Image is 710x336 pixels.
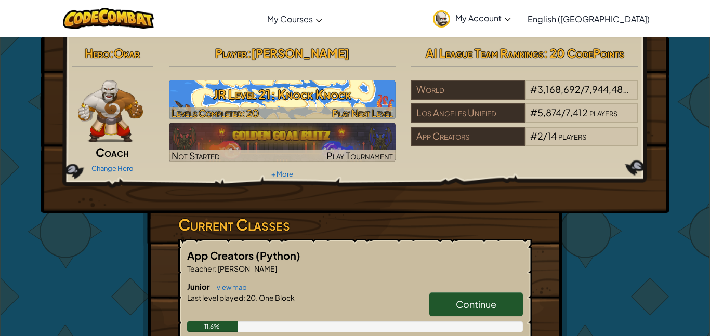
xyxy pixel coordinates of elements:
span: : [215,264,217,273]
span: One Block [258,293,295,302]
span: 2 [537,130,543,142]
span: : [247,46,251,60]
span: players [558,130,586,142]
div: Los Angeles Unified [411,103,524,123]
a: Play Next Level [169,80,396,119]
span: My Courses [267,14,313,24]
span: Last level played [187,293,243,302]
span: 5,874 [537,106,561,118]
span: 20. [245,293,258,302]
span: Continue [456,298,496,310]
span: / [581,83,585,95]
span: # [530,106,537,118]
h3: JR Level 21: Knock Knock [169,83,396,106]
span: 14 [547,130,557,142]
span: / [561,106,566,118]
span: Coach [96,145,129,159]
a: App Creators#2/14players [411,137,638,149]
span: 3,168,692 [537,83,581,95]
span: (Python) [256,249,300,262]
span: Okar [114,46,140,60]
span: Play Tournament [326,150,393,162]
a: My Account [428,2,516,35]
a: Los Angeles Unified#5,874/7,412players [411,113,638,125]
span: Junior [187,281,212,291]
a: view map [212,283,247,291]
img: avatar [433,10,450,28]
span: players [629,83,658,95]
span: English ([GEOGRAPHIC_DATA]) [528,14,650,24]
span: Play Next Level [332,107,393,119]
div: 11.6% [187,321,238,332]
span: My Account [455,12,511,23]
span: : [110,46,114,60]
a: My Courses [262,5,327,33]
a: Change Hero [91,164,134,172]
span: : [243,293,245,302]
span: App Creators [187,249,256,262]
img: Golden Goal [169,123,396,162]
span: Hero [85,46,110,60]
span: # [530,83,537,95]
span: 7,412 [566,106,588,118]
span: 7,944,487 [585,83,629,95]
span: AI League Team Rankings [426,46,544,60]
span: Levels Completed: 20 [172,107,259,119]
span: players [589,106,617,118]
span: [PERSON_NAME] [217,264,277,273]
a: + More [271,170,293,178]
h3: Current Classes [178,213,532,236]
span: [PERSON_NAME] [251,46,349,60]
span: Teacher [187,264,215,273]
a: World#3,168,692/7,944,487players [411,90,638,102]
div: App Creators [411,127,524,146]
span: / [543,130,547,142]
div: World [411,80,524,100]
span: Player [215,46,247,60]
img: CodeCombat logo [63,8,154,29]
img: goliath-pose.png [78,80,143,142]
img: JR Level 21: Knock Knock [169,80,396,119]
span: # [530,130,537,142]
span: Not Started [172,150,220,162]
a: Not StartedPlay Tournament [169,123,396,162]
a: English ([GEOGRAPHIC_DATA]) [522,5,655,33]
span: : 20 CodePoints [544,46,624,60]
